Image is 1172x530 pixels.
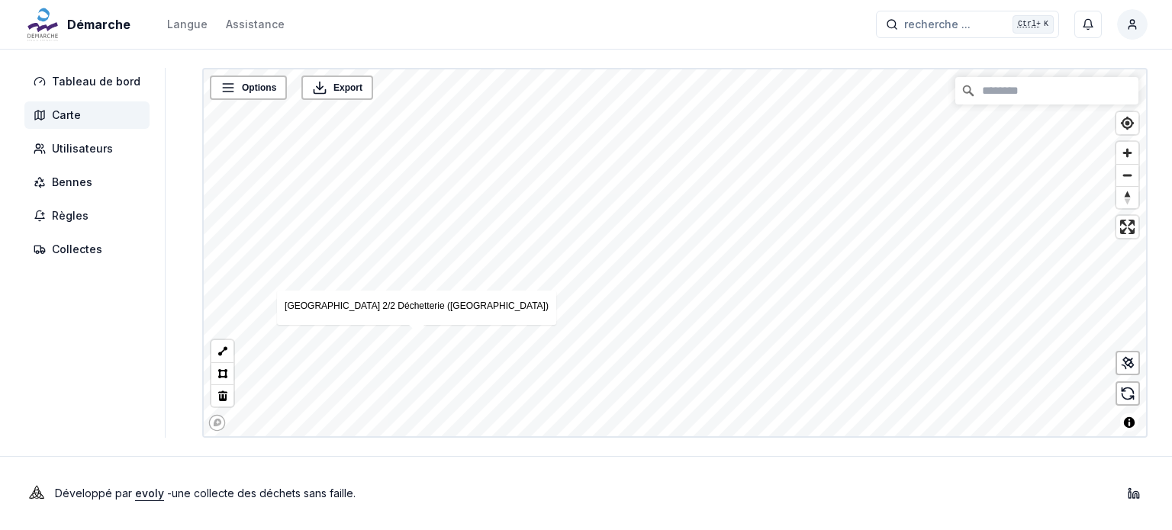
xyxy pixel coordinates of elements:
button: Toggle attribution [1120,413,1138,432]
a: Règles [24,202,156,230]
a: Carte [24,101,156,129]
button: recherche ...Ctrl+K [876,11,1059,38]
input: Chercher [955,77,1138,104]
a: Mapbox logo [208,414,226,432]
a: [GEOGRAPHIC_DATA] 2/2 Déchetterie ([GEOGRAPHIC_DATA]) [285,300,549,311]
button: LineString tool (l) [211,340,233,362]
span: Carte [52,108,81,123]
span: Règles [52,208,89,223]
span: Tableau de bord [52,74,140,89]
button: Zoom out [1116,164,1138,186]
div: Langue [167,17,208,32]
a: Collectes [24,236,156,263]
span: Options [242,80,276,95]
a: Bennes [24,169,156,196]
canvas: Map [204,69,1155,440]
button: Delete [211,384,233,406]
button: Find my location [1116,112,1138,134]
a: Tableau de bord [24,68,156,95]
img: Evoly Logo [24,481,49,506]
a: Démarche [24,15,137,34]
img: Démarche Logo [24,6,61,43]
span: Collectes [52,242,102,257]
button: Polygon tool (p) [211,362,233,384]
a: Assistance [226,15,285,34]
span: Bennes [52,175,92,190]
p: Développé par - une collecte des déchets sans faille . [55,483,356,504]
span: Zoom out [1116,165,1138,186]
button: Langue [167,15,208,34]
a: evoly [135,487,164,499]
button: Reset bearing to north [1116,186,1138,208]
button: Zoom in [1116,142,1138,164]
a: Utilisateurs [24,135,156,162]
span: Reset bearing to north [1116,187,1138,208]
span: Démarche [67,15,130,34]
span: Utilisateurs [52,141,113,156]
span: recherche ... [904,17,971,32]
span: Export [333,80,362,95]
button: Enter fullscreen [1116,216,1138,238]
